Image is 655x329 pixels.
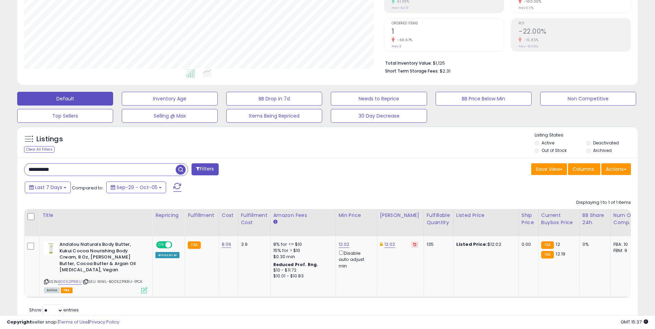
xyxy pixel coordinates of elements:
[44,241,58,255] img: 31lsscKwEeL._SL40_.jpg
[541,241,554,249] small: FBA
[392,22,504,25] span: Ordered Items
[44,241,147,292] div: ASIN:
[35,184,62,191] span: Last 7 Days
[339,212,374,219] div: Min Price
[542,147,567,153] label: Out of Stock
[273,219,277,225] small: Amazon Fees.
[593,140,619,146] label: Deactivated
[582,241,605,248] div: 0%
[61,287,73,293] span: FBA
[106,182,166,193] button: Sep-29 - Oct-05
[542,140,554,146] label: Active
[273,254,330,260] div: $0.30 min
[518,6,534,10] small: Prev: 0.17%
[226,109,322,123] button: Items Being Repriced
[36,134,63,144] h5: Listings
[572,166,594,173] span: Columns
[392,28,504,37] h2: 1
[384,241,395,248] a: 12.02
[456,212,516,219] div: Listed Price
[72,185,103,191] span: Compared to:
[392,44,401,48] small: Prev: 3
[188,241,200,249] small: FBA
[155,212,182,219] div: Repricing
[385,60,432,66] b: Total Inventory Value:
[241,212,268,226] div: Fulfillment Cost
[7,319,119,326] div: seller snap | |
[541,212,577,226] div: Current Buybox Price
[522,212,535,226] div: Ship Price
[541,251,554,259] small: FBA
[273,241,330,248] div: 8% for <= $10
[556,241,560,248] span: 12
[456,241,513,248] div: $12.02
[601,163,631,175] button: Actions
[427,241,448,248] div: 135
[613,212,638,226] div: Num of Comp.
[89,319,119,325] a: Privacy Policy
[331,92,427,106] button: Needs to Reprice
[273,267,330,273] div: $10 - $11.72
[222,212,235,219] div: Cost
[188,212,216,219] div: Fulfillment
[556,251,565,257] span: 12.19
[17,92,113,106] button: Default
[7,319,32,325] strong: Copyright
[42,212,150,219] div: Title
[122,109,218,123] button: Selling @ Max
[613,248,636,254] div: FBM: 9
[59,319,88,325] a: Terms of Use
[518,28,631,37] h2: -22.00%
[117,184,157,191] span: Sep-29 - Oct-05
[522,37,539,43] small: -15.85%
[568,163,600,175] button: Columns
[621,319,648,325] span: 2025-10-13 15:37 GMT
[171,242,182,248] span: OFF
[522,241,533,248] div: 0.00
[593,147,612,153] label: Archived
[518,22,631,25] span: ROI
[222,241,231,248] a: 8.09
[456,241,488,248] b: Listed Price:
[44,287,60,293] span: All listings currently available for purchase on Amazon
[395,37,413,43] small: -66.67%
[29,307,79,313] span: Show: entries
[535,132,638,139] p: Listing States:
[427,212,450,226] div: Fulfillable Quantity
[24,146,55,153] div: Clear All Filters
[613,241,636,248] div: FBA: 10
[157,242,165,248] span: ON
[83,279,142,284] span: | SKU: WWL-B0052P1KRU-1PCK
[331,109,427,123] button: 30 Day Decrease
[582,212,608,226] div: BB Share 24h.
[155,252,179,258] div: Amazon AI
[192,163,218,175] button: Filters
[273,212,333,219] div: Amazon Fees
[17,109,113,123] button: Top Sellers
[576,199,631,206] div: Displaying 1 to 1 of 1 items
[25,182,71,193] button: Last 7 Days
[273,248,330,254] div: 15% for > $10
[540,92,636,106] button: Non Competitive
[436,92,532,106] button: BB Price Below Min
[273,262,318,267] b: Reduced Prof. Rng.
[385,58,626,67] li: $1,125
[518,44,538,48] small: Prev: -18.99%
[380,212,421,219] div: [PERSON_NAME]
[273,273,330,279] div: $10.01 - $10.83
[122,92,218,106] button: Inventory Age
[59,241,143,275] b: Andalou Naturals Body Butter, Kukui Cocoa Nourishing Body Cream, 8 Oz, [PERSON_NAME] Butter, Coco...
[392,6,408,10] small: Prev: -$4.61
[339,249,372,269] div: Disable auto adjust min
[440,68,450,74] span: $2.31
[241,241,265,248] div: 3.9
[531,163,567,175] button: Save View
[339,241,350,248] a: 12.02
[226,92,322,106] button: BB Drop in 7d
[58,279,81,285] a: B0052P1KRU
[385,68,439,74] b: Short Term Storage Fees:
